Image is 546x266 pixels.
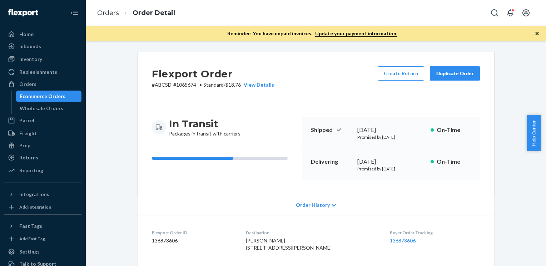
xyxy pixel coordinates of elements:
[357,166,425,172] p: Promised by [DATE]
[4,152,81,163] a: Returns
[437,126,471,134] p: On-Time
[19,68,57,76] div: Replenishments
[19,204,51,210] div: Add Integration
[169,117,240,130] h3: In Transit
[4,140,81,151] a: Prep
[4,66,81,78] a: Replenishments
[152,237,234,244] dd: 136873606
[4,165,81,176] a: Reporting
[169,117,240,137] div: Packages in transit with carriers
[8,9,38,16] img: Flexport logo
[19,117,34,124] div: Parcel
[133,9,175,17] a: Order Detail
[357,134,425,140] p: Promised by [DATE]
[152,230,234,236] dt: Flexport Order ID
[296,201,330,209] span: Order History
[19,56,42,63] div: Inventory
[19,130,37,137] div: Freight
[315,30,397,37] a: Update your payment information.
[67,6,81,20] button: Close Navigation
[4,41,81,52] a: Inbounds
[203,82,224,88] span: Standard
[20,105,63,112] div: Wholesale Orders
[519,6,533,20] button: Open account menu
[4,220,81,232] button: Fast Tags
[152,66,274,81] h2: Flexport Order
[527,115,541,151] button: Help Center
[4,53,81,65] a: Inventory
[4,246,81,257] a: Settings
[4,78,81,90] a: Orders
[19,248,40,255] div: Settings
[311,158,352,166] p: Delivering
[4,115,81,126] a: Parcel
[378,66,424,81] button: Create Return
[19,31,34,38] div: Home
[19,43,41,50] div: Inbounds
[19,154,38,161] div: Returns
[16,91,82,102] a: Ecommerce Orders
[19,191,49,198] div: Integrations
[91,2,181,24] ol: breadcrumbs
[357,126,425,134] div: [DATE]
[241,81,274,88] button: View Details
[152,81,274,88] p: # ABCSD-#1065674- / $18.76
[4,203,81,211] a: Add Integration
[199,82,202,88] span: •
[246,230,379,236] dt: Destination
[503,6,517,20] button: Open notifications
[390,237,416,244] a: 136873606
[19,167,43,174] div: Reporting
[20,93,65,100] div: Ecommerce Orders
[390,230,480,236] dt: Buyer Order Tracking
[19,142,30,149] div: Prep
[246,237,332,251] span: [PERSON_NAME] [STREET_ADDRESS][PERSON_NAME]
[19,236,45,242] div: Add Fast Tag
[311,126,352,134] p: Shipped
[19,222,42,230] div: Fast Tags
[487,6,502,20] button: Open Search Box
[97,9,119,17] a: Orders
[4,235,81,243] a: Add Fast Tag
[4,128,81,139] a: Freight
[4,189,81,200] button: Integrations
[16,103,82,114] a: Wholesale Orders
[4,29,81,40] a: Home
[19,81,36,88] div: Orders
[430,66,480,81] button: Duplicate Order
[437,158,471,166] p: On-Time
[357,158,425,166] div: [DATE]
[227,30,397,37] p: Reminder: You have unpaid invoices.
[436,70,474,77] div: Duplicate Order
